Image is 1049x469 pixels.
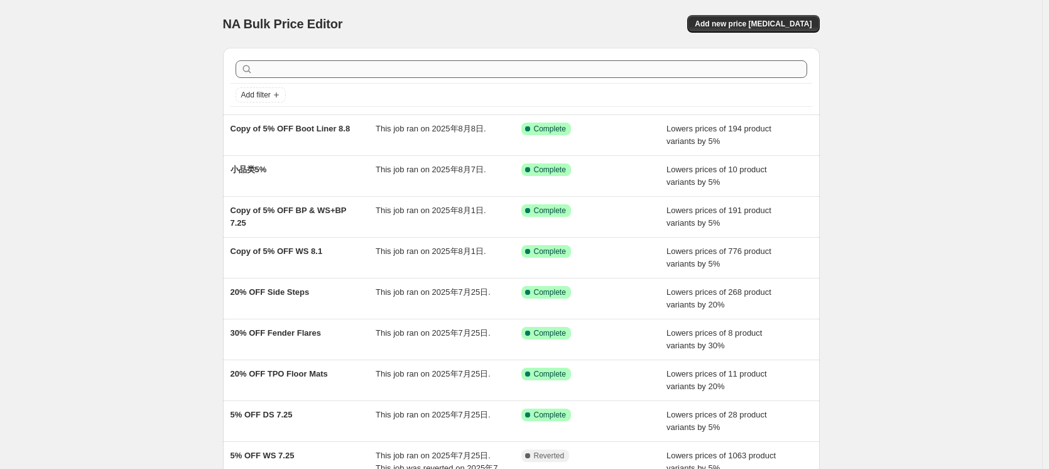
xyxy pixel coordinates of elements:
span: 20% OFF TPO Floor Mats [231,369,328,378]
span: Copy of 5% OFF WS 8.1 [231,246,323,256]
span: This job ran on 2025年7月25日. [376,287,491,297]
span: Lowers prices of 28 product variants by 5% [666,410,767,432]
span: Copy of 5% OFF Boot Liner 8.8 [231,124,351,133]
span: Add new price [MEDICAL_DATA] [695,19,812,29]
span: 5% OFF DS 7.25 [231,410,293,419]
span: Lowers prices of 8 product variants by 30% [666,328,762,350]
span: 20% OFF Side Steps [231,287,310,297]
span: Complete [534,328,566,338]
span: Lowers prices of 10 product variants by 5% [666,165,767,187]
span: Add filter [241,90,271,100]
span: Lowers prices of 268 product variants by 20% [666,287,771,309]
span: 小品类5% [231,165,267,174]
span: NA Bulk Price Editor [223,17,343,31]
span: This job ran on 2025年8月8日. [376,124,486,133]
span: Complete [534,246,566,257]
span: This job ran on 2025年8月1日. [376,206,486,215]
span: Complete [534,165,566,175]
span: Copy of 5% OFF BP & WS+BP 7.25 [231,206,347,228]
span: Complete [534,287,566,297]
span: 30% OFF Fender Flares [231,328,322,338]
span: Lowers prices of 191 product variants by 5% [666,206,771,228]
span: This job ran on 2025年7月25日. [376,369,491,378]
span: 5% OFF WS 7.25 [231,451,295,460]
span: Complete [534,369,566,379]
span: Lowers prices of 11 product variants by 20% [666,369,767,391]
span: Complete [534,124,566,134]
span: Complete [534,410,566,420]
span: Lowers prices of 776 product variants by 5% [666,246,771,268]
span: Reverted [534,451,565,461]
span: This job ran on 2025年8月1日. [376,246,486,256]
span: Complete [534,206,566,216]
button: Add new price [MEDICAL_DATA] [687,15,819,33]
span: This job ran on 2025年7月25日. [376,410,491,419]
span: This job ran on 2025年7月25日. [376,328,491,338]
span: Lowers prices of 194 product variants by 5% [666,124,771,146]
span: This job ran on 2025年8月7日. [376,165,486,174]
button: Add filter [236,87,286,102]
